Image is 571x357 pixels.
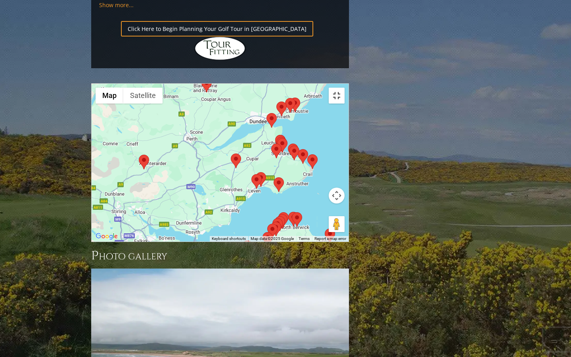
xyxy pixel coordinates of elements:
[96,88,123,104] button: Show street map
[194,36,246,60] img: Hidden Links
[121,21,313,36] a: Click Here to Begin Planning Your Golf Tour in [GEOGRAPHIC_DATA]
[99,1,134,9] a: Show more...
[314,236,346,241] a: Report a map error
[123,88,163,104] button: Show satellite imagery
[212,236,246,242] button: Keyboard shortcuts
[329,216,345,232] button: Drag Pegman onto the map to open Street View
[329,188,345,203] button: Map camera controls
[91,248,349,264] h3: Photo Gallery
[329,88,345,104] button: Toggle fullscreen view
[94,231,120,242] img: Google
[94,231,120,242] a: Open this area in Google Maps (opens a new window)
[251,236,294,241] span: Map data ©2025 Google
[299,236,310,241] a: Terms (opens in new tab)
